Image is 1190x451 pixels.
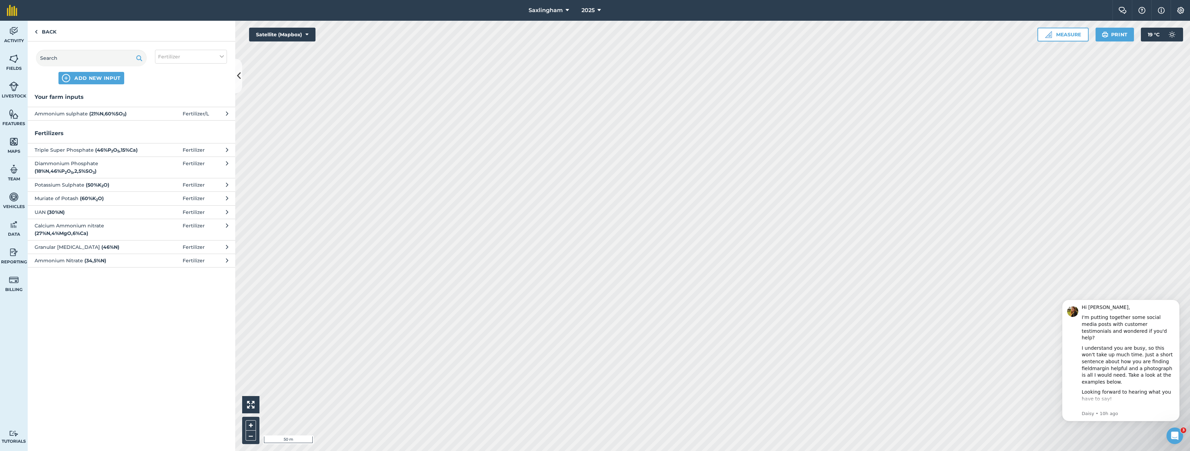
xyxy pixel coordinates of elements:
sub: 2 [65,170,67,175]
img: svg+xml;base64,PD94bWwgdmVyc2lvbj0iMS4wIiBlbmNvZGluZz0idXRmLTgiPz4KPCEtLSBHZW5lcmF0b3I6IEFkb2JlIE... [9,430,19,437]
img: svg+xml;base64,PD94bWwgdmVyc2lvbj0iMS4wIiBlbmNvZGluZz0idXRmLTgiPz4KPCEtLSBHZW5lcmF0b3I6IEFkb2JlIE... [1165,28,1179,41]
sub: 2 [111,149,113,153]
span: Muriate of Potash [35,195,148,202]
img: svg+xml;base64,PD94bWwgdmVyc2lvbj0iMS4wIiBlbmNvZGluZz0idXRmLTgiPz4KPCEtLSBHZW5lcmF0b3I6IEFkb2JlIE... [9,81,19,92]
strong: ( 60 % K O ) [80,195,104,201]
button: Print [1096,28,1134,41]
iframe: Intercom notifications message [1052,289,1190,432]
button: Potassium Sulphate (50%K2O)Fertilizer [28,178,235,191]
sub: 3 [123,113,125,117]
button: ADD NEW INPUT [58,72,124,84]
strong: ( 46 % P O , 15 % Ca ) [95,147,138,153]
button: Measure [1037,28,1089,41]
button: Calcium Ammonium nitrate (27%N,4%MgO,6%Ca)Fertilizer [28,219,235,240]
strong: ( 18 % N , 46 % P O , 2,5 % SO ) [35,168,97,174]
h3: Fertilizers [28,129,235,138]
input: Search [36,50,147,66]
img: svg+xml;base64,PHN2ZyB4bWxucz0iaHR0cDovL3d3dy53My5vcmcvMjAwMC9zdmciIHdpZHRoPSIxNCIgaGVpZ2h0PSIyNC... [62,74,70,82]
span: Fertilizer [158,53,180,60]
img: fieldmargin Logo [7,5,17,16]
img: svg+xml;base64,PHN2ZyB4bWxucz0iaHR0cDovL3d3dy53My5vcmcvMjAwMC9zdmciIHdpZHRoPSI1NiIgaGVpZ2h0PSI2MC... [9,109,19,119]
img: svg+xml;base64,PD94bWwgdmVyc2lvbj0iMS4wIiBlbmNvZGluZz0idXRmLTgiPz4KPCEtLSBHZW5lcmF0b3I6IEFkb2JlIE... [9,275,19,285]
button: Granular [MEDICAL_DATA] (46%N)Fertilizer [28,240,235,254]
button: Muriate of Potash (60%K2O)Fertilizer [28,191,235,205]
button: 19 °C [1141,28,1183,41]
img: svg+xml;base64,PD94bWwgdmVyc2lvbj0iMS4wIiBlbmNvZGluZz0idXRmLTgiPz4KPCEtLSBHZW5lcmF0b3I6IEFkb2JlIE... [9,247,19,257]
span: Potassium Sulphate [35,181,148,189]
span: Granular [MEDICAL_DATA] [35,243,148,251]
img: A question mark icon [1138,7,1146,14]
span: Triple Super Phosphate [35,146,148,154]
h3: Your farm inputs [28,93,235,102]
span: Fertilizer / L [183,110,209,118]
img: svg+xml;base64,PHN2ZyB4bWxucz0iaHR0cDovL3d3dy53My5vcmcvMjAwMC9zdmciIHdpZHRoPSI5IiBoZWlnaHQ9IjI0Ii... [35,28,38,36]
img: svg+xml;base64,PHN2ZyB4bWxucz0iaHR0cDovL3d3dy53My5vcmcvMjAwMC9zdmciIHdpZHRoPSIxOSIgaGVpZ2h0PSIyNC... [1102,30,1108,39]
button: Fertilizer [155,50,227,64]
img: svg+xml;base64,PHN2ZyB4bWxucz0iaHR0cDovL3d3dy53My5vcmcvMjAwMC9zdmciIHdpZHRoPSIxNyIgaGVpZ2h0PSIxNy... [1158,6,1165,15]
span: UAN [35,208,148,216]
img: svg+xml;base64,PHN2ZyB4bWxucz0iaHR0cDovL3d3dy53My5vcmcvMjAwMC9zdmciIHdpZHRoPSIxOSIgaGVpZ2h0PSIyNC... [136,54,143,62]
button: Triple Super Phosphate (46%P2O5,15%Ca)Fertilizer [28,143,235,157]
span: 19 ° C [1148,28,1160,41]
img: svg+xml;base64,PHN2ZyB4bWxucz0iaHR0cDovL3d3dy53My5vcmcvMjAwMC9zdmciIHdpZHRoPSI1NiIgaGVpZ2h0PSI2MC... [9,137,19,147]
span: Saxlingham [529,6,563,15]
span: 3 [1181,427,1186,433]
strong: ( 30 % N ) [47,209,65,215]
img: svg+xml;base64,PD94bWwgdmVyc2lvbj0iMS4wIiBlbmNvZGluZz0idXRmLTgiPz4KPCEtLSBHZW5lcmF0b3I6IEFkb2JlIE... [9,192,19,202]
sub: 2 [96,198,98,202]
sub: 2 [101,184,103,188]
strong: ( 46 % N ) [101,244,119,250]
img: svg+xml;base64,PD94bWwgdmVyc2lvbj0iMS4wIiBlbmNvZGluZz0idXRmLTgiPz4KPCEtLSBHZW5lcmF0b3I6IEFkb2JlIE... [9,219,19,230]
button: UAN (30%N)Fertilizer [28,205,235,219]
img: svg+xml;base64,PHN2ZyB4bWxucz0iaHR0cDovL3d3dy53My5vcmcvMjAwMC9zdmciIHdpZHRoPSI1NiIgaGVpZ2h0PSI2MC... [9,54,19,64]
span: Ammonium sulphate [35,110,148,118]
button: + [246,420,256,431]
img: Four arrows, one pointing top left, one top right, one bottom right and the last bottom left [247,401,255,408]
img: Two speech bubbles overlapping with the left bubble in the forefront [1118,7,1127,14]
img: A cog icon [1177,7,1185,14]
img: svg+xml;base64,PD94bWwgdmVyc2lvbj0iMS4wIiBlbmNvZGluZz0idXRmLTgiPz4KPCEtLSBHZW5lcmF0b3I6IEFkb2JlIE... [9,164,19,175]
img: Ruler icon [1045,31,1052,38]
span: ADD NEW INPUT [74,75,121,82]
sub: 5 [71,170,73,175]
strong: ( 50 % K O ) [86,182,109,188]
button: – [246,431,256,441]
img: svg+xml;base64,PD94bWwgdmVyc2lvbj0iMS4wIiBlbmNvZGluZz0idXRmLTgiPz4KPCEtLSBHZW5lcmF0b3I6IEFkb2JlIE... [9,26,19,36]
strong: ( 34,5 % N ) [84,257,106,264]
span: Calcium Ammonium nitrate [35,222,148,237]
sub: 5 [117,149,119,153]
sub: 3 [93,170,95,175]
a: Back [28,21,63,41]
button: Ammonium sulphate (21%N,60%SO3)Fertilizer/L [28,107,235,120]
button: Satellite (Mapbox) [249,28,315,41]
span: Diammonium Phosphate [35,160,148,175]
span: 2025 [582,6,595,15]
strong: ( 27 % N , 4 % MgO , 6 % Ca ) [35,230,88,236]
strong: ( 21 % N , 60 % SO ) [89,111,127,117]
button: Ammonium Nitrate (34,5%N)Fertilizer [28,254,235,267]
button: Diammonium Phosphate (18%N,46%P2O5,2,5%SO3)Fertilizer [28,157,235,178]
span: Ammonium Nitrate [35,257,148,264]
iframe: Intercom live chat [1166,427,1183,444]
